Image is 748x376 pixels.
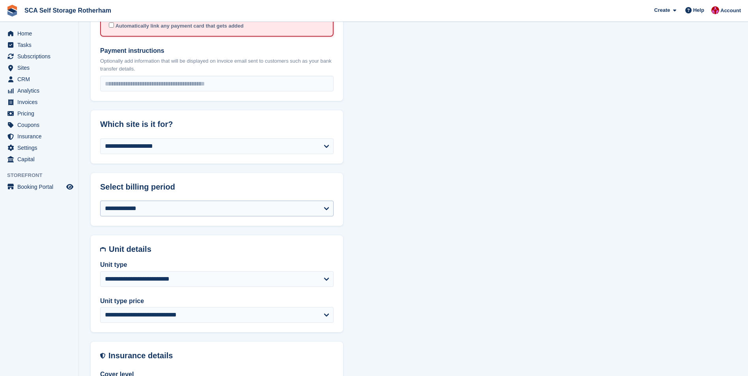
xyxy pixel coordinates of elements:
[4,119,75,130] a: menu
[4,154,75,165] a: menu
[100,46,334,56] label: Payment instructions
[4,85,75,96] a: menu
[17,85,65,96] span: Analytics
[100,351,105,360] img: insurance-details-icon-731ffda60807649b61249b889ba3c5e2b5c27d34e2e1fb37a309f0fde93ff34a.svg
[100,296,334,306] label: Unit type price
[100,260,334,270] label: Unit type
[108,351,334,360] h2: Insurance details
[654,6,670,14] span: Create
[100,57,334,73] p: Optionally add information that will be displayed on invoice email sent to customers such as your...
[4,51,75,62] a: menu
[4,97,75,108] a: menu
[17,131,65,142] span: Insurance
[711,6,719,14] img: Thomas Webb
[116,23,244,29] span: Automatically link any payment card that gets added
[4,108,75,119] a: menu
[4,39,75,50] a: menu
[100,182,334,192] h2: Select billing period
[17,51,65,62] span: Subscriptions
[17,142,65,153] span: Settings
[4,142,75,153] a: menu
[4,131,75,142] a: menu
[109,245,334,254] h2: Unit details
[6,5,18,17] img: stora-icon-8386f47178a22dfd0bd8f6a31ec36ba5ce8667c1dd55bd0f319d3a0aa187defe.svg
[4,181,75,192] a: menu
[693,6,704,14] span: Help
[100,245,106,254] img: unit-details-icon-595b0c5c156355b767ba7b61e002efae458ec76ed5ec05730b8e856ff9ea34a9.svg
[4,28,75,39] a: menu
[17,108,65,119] span: Pricing
[4,62,75,73] a: menu
[17,119,65,130] span: Coupons
[7,171,78,179] span: Storefront
[100,120,334,129] h2: Which site is it for?
[17,181,65,192] span: Booking Portal
[17,97,65,108] span: Invoices
[17,62,65,73] span: Sites
[17,74,65,85] span: CRM
[17,39,65,50] span: Tasks
[4,74,75,85] a: menu
[21,4,114,17] a: SCA Self Storage Rotherham
[720,7,741,15] span: Account
[17,154,65,165] span: Capital
[17,28,65,39] span: Home
[65,182,75,192] a: Preview store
